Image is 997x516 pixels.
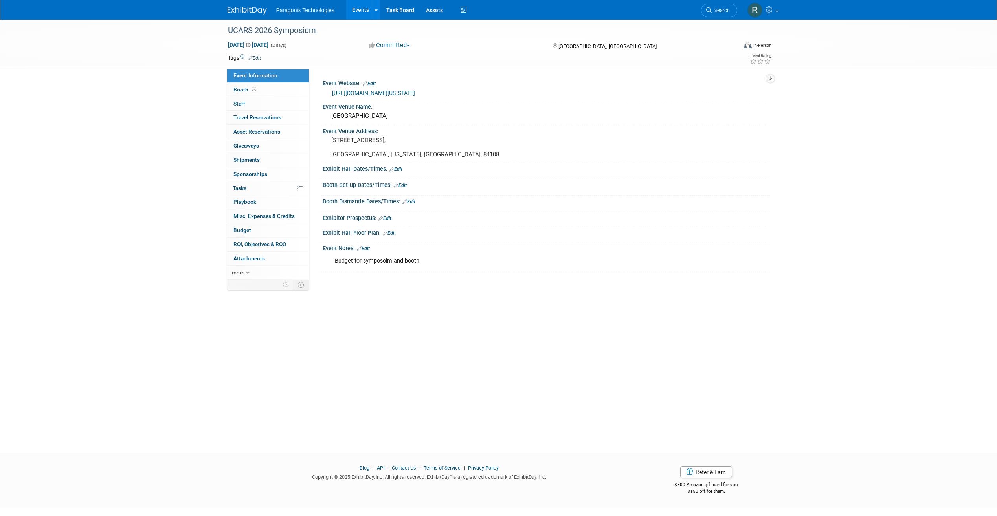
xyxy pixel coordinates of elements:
[712,7,730,13] span: Search
[753,42,771,48] div: In-Person
[323,196,770,206] div: Booth Dismantle Dates/Times:
[417,465,422,471] span: |
[450,474,452,478] sup: ®
[371,465,376,471] span: |
[386,465,391,471] span: |
[227,97,309,111] a: Staff
[366,41,413,49] button: Committed
[329,253,683,269] div: Budget for symposoim and booth
[323,163,770,173] div: Exhibit Hall Dates/Times:
[293,280,309,290] td: Toggle Event Tabs
[331,137,500,158] pre: [STREET_ADDRESS], [GEOGRAPHIC_DATA], [US_STATE], [GEOGRAPHIC_DATA], 84108
[228,472,632,481] div: Copyright © 2025 ExhibitDay, Inc. All rights reserved. ExhibitDay is a registered trademark of Ex...
[227,238,309,251] a: ROI, Objectives & ROO
[248,55,261,61] a: Edit
[357,246,370,251] a: Edit
[233,241,286,247] span: ROI, Objectives & ROO
[227,223,309,237] a: Budget
[233,213,295,219] span: Misc. Expenses & Credits
[323,101,770,111] div: Event Venue Name:
[750,54,771,58] div: Event Rating
[424,465,461,471] a: Terms of Service
[643,488,770,495] div: $150 off for them.
[233,185,246,191] span: Tasks
[279,280,293,290] td: Personalize Event Tab Strip
[233,171,267,177] span: Sponsorships
[389,167,402,172] a: Edit
[701,4,737,17] a: Search
[232,269,244,276] span: more
[244,42,252,48] span: to
[392,465,416,471] a: Contact Us
[233,101,245,107] span: Staff
[329,110,764,122] div: [GEOGRAPHIC_DATA]
[233,114,281,121] span: Travel Reservations
[323,179,770,189] div: Booth Set-up Dates/Times:
[323,227,770,237] div: Exhibit Hall Floor Plan:
[323,212,770,222] div: Exhibitor Prospectus:
[363,81,376,86] a: Edit
[233,157,260,163] span: Shipments
[744,42,752,48] img: Format-Inperson.png
[233,227,251,233] span: Budget
[250,86,258,92] span: Booth not reserved yet
[378,216,391,221] a: Edit
[227,195,309,209] a: Playbook
[468,465,499,471] a: Privacy Policy
[462,465,467,471] span: |
[227,167,309,181] a: Sponsorships
[332,90,415,96] a: [URL][DOMAIN_NAME][US_STATE]
[323,242,770,253] div: Event Notes:
[227,181,309,195] a: Tasks
[377,465,384,471] a: API
[323,77,770,88] div: Event Website:
[228,54,261,62] td: Tags
[233,255,265,262] span: Attachments
[747,3,762,18] img: Rachel Jenkins
[227,252,309,265] a: Attachments
[233,86,258,93] span: Booth
[360,465,369,471] a: Blog
[227,125,309,139] a: Asset Reservations
[270,43,286,48] span: (2 days)
[383,231,396,236] a: Edit
[227,153,309,167] a: Shipments
[558,43,657,49] span: [GEOGRAPHIC_DATA], [GEOGRAPHIC_DATA]
[680,466,732,478] a: Refer & Earn
[233,143,259,149] span: Giveaways
[233,128,280,135] span: Asset Reservations
[233,72,277,79] span: Event Information
[233,199,256,205] span: Playbook
[227,83,309,97] a: Booth
[323,125,770,135] div: Event Venue Address:
[643,476,770,494] div: $500 Amazon gift card for you,
[227,209,309,223] a: Misc. Expenses & Credits
[276,7,334,13] span: Paragonix Technologies
[227,266,309,280] a: more
[228,41,269,48] span: [DATE] [DATE]
[227,111,309,124] a: Travel Reservations
[225,24,725,38] div: UCARS 2026 Symposium
[691,41,772,53] div: Event Format
[227,139,309,153] a: Giveaways
[227,69,309,82] a: Event Information
[228,7,267,15] img: ExhibitDay
[402,199,415,205] a: Edit
[394,183,407,188] a: Edit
